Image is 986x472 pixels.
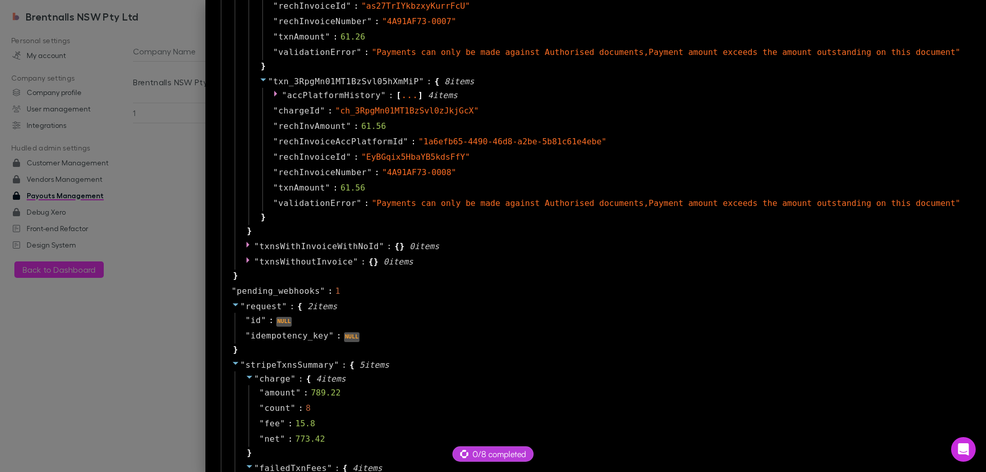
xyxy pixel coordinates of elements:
span: " [282,301,287,311]
span: } [400,240,405,253]
span: : [333,31,338,43]
span: } [259,211,266,223]
span: 8 item s [445,77,475,86]
span: " [268,77,273,86]
span: : [336,330,342,342]
span: txnAmount [278,182,325,194]
span: : [298,373,304,385]
span: " Payments can only be made against Authorised documents,Payment amount exceeds the amount outsta... [372,198,960,208]
span: rechInvoiceId [278,151,346,163]
span: " [356,47,362,57]
span: chargeId [278,105,320,117]
span: : [387,240,392,253]
span: " [291,374,296,384]
span: charge [259,374,291,384]
span: : [354,120,359,133]
span: " [367,16,372,26]
span: rechInvAmount [278,120,346,133]
span: { [394,240,400,253]
span: " [346,1,351,11]
span: " [259,419,264,428]
div: NULL [276,317,292,327]
span: rechInvoiceAccPlatformId [278,136,403,148]
span: : [290,300,295,313]
span: : [364,197,369,210]
span: " [381,90,386,100]
span: : [411,136,416,148]
span: rechInvoiceNumber [278,15,367,28]
span: " [273,47,278,57]
span: idempotency_key [251,330,329,342]
span: net [264,433,280,445]
div: 61.26 [340,31,365,43]
span: " [325,32,330,42]
span: " EyBGqix5HbaYB5kdsFfY " [361,152,470,162]
span: " [240,360,245,370]
span: fee [264,418,280,430]
span: accPlatformHistory [287,90,381,100]
span: } [232,344,238,356]
span: : [288,418,293,430]
span: " 1a6efb65-4490-46d8-a2be-5b81c61e4ebe " [419,137,606,146]
span: : [328,105,333,117]
span: " [346,152,351,162]
div: Open Intercom Messenger [951,437,976,462]
span: : [374,166,380,179]
div: 15.8 [295,418,315,430]
span: " [245,331,251,341]
span: validationError [278,197,356,210]
span: { [297,300,302,313]
span: txn_3RpgMn01MT1BzSvl05hXmMiP [273,77,419,86]
div: 789.22 [311,387,340,399]
span: " [325,183,330,193]
span: stripeTxnsSummary [245,360,334,370]
span: " [273,137,278,146]
span: : [269,314,274,327]
span: txnsWithInvoiceWithNoId [259,241,379,251]
span: " [296,388,301,398]
span: " [353,257,358,267]
span: " [259,388,264,398]
span: txnsWithoutInvoice [259,257,353,267]
span: : [328,285,333,297]
span: : [354,151,359,163]
span: " [273,198,278,208]
span: " [367,167,372,177]
span: 0 item s [410,241,440,251]
span: " [403,137,408,146]
span: 4 item s [428,90,458,100]
span: request [245,301,282,311]
div: 1 [335,285,340,297]
span: : [342,359,347,371]
span: " Payments can only be made against Authorised documents,Payment amount exceeds the amount outsta... [372,47,960,57]
span: { [369,256,374,268]
span: " [254,241,259,251]
div: NULL [344,332,360,342]
span: " [273,167,278,177]
span: " [254,374,259,384]
span: " [282,90,287,100]
span: " as27TrIYkbzxyKurrFcU " [361,1,470,11]
span: " [334,360,339,370]
span: txnAmount [278,31,325,43]
span: pending_webhooks [237,285,320,297]
span: rechInvoiceNumber [278,166,367,179]
span: " [419,77,424,86]
span: } [245,225,252,237]
span: : [364,46,369,59]
span: id [251,314,261,327]
span: " 4A91AF73-0007 " [382,16,457,26]
span: : [374,15,380,28]
span: } [232,270,238,282]
div: 773.42 [295,433,325,445]
div: 8 [306,402,311,414]
span: " [273,106,278,116]
span: " [280,434,285,444]
span: amount [264,387,296,399]
span: " [291,403,296,413]
span: validationError [278,46,356,59]
span: : [333,182,338,194]
div: ... [401,92,418,98]
span: { [306,373,311,385]
span: : [298,402,304,414]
